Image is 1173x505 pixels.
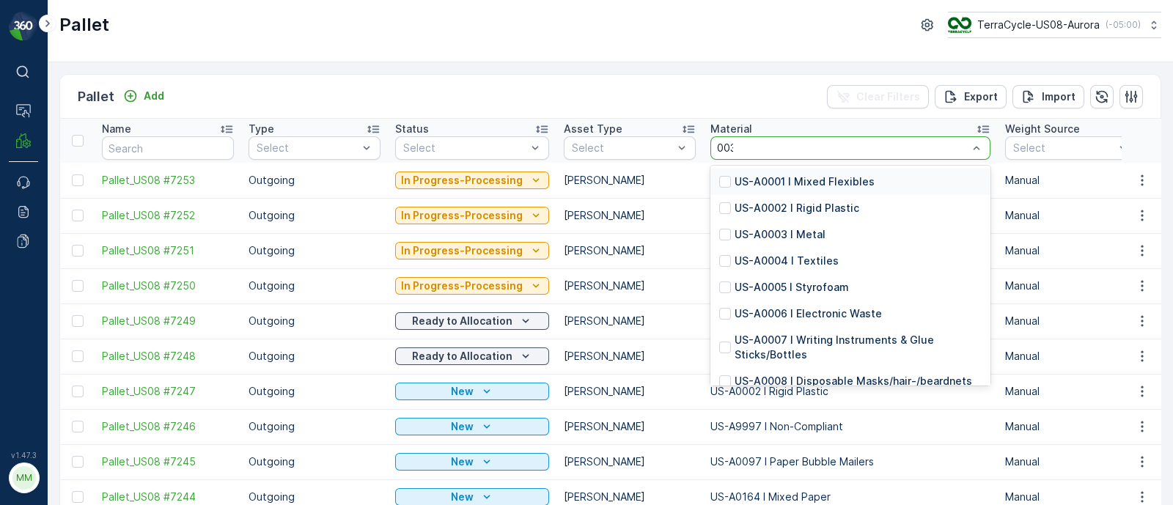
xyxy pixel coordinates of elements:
p: Select [572,141,673,155]
div: Toggle Row Selected [72,491,84,503]
p: Weight Source [1005,122,1080,136]
td: [PERSON_NAME] [556,374,703,409]
div: Toggle Row Selected [72,210,84,221]
button: New [395,383,549,400]
p: In Progress-Processing [401,173,523,188]
a: Pallet_US08 #7251 [102,243,234,258]
div: Toggle Row Selected [72,315,84,327]
button: In Progress-Processing [395,242,549,259]
td: Outgoing [241,374,388,409]
td: Manual [998,409,1144,444]
button: TerraCycle-US08-Aurora(-05:00) [948,12,1161,38]
p: New [451,419,474,434]
div: Toggle Row Selected [72,245,84,257]
td: [PERSON_NAME] [556,409,703,444]
button: Import [1012,85,1084,108]
p: Pallet [59,13,109,37]
p: Ready to Allocation [412,314,512,328]
p: US-A0004 I Textiles [735,254,839,268]
td: US-A0160 I Water Filters, Pitchers, Bottles & Accessories [703,163,998,198]
a: Pallet_US08 #7252 [102,208,234,223]
td: US-A0160 I Water Filters, Pitchers, Bottles & Accessories [703,198,998,233]
p: US-A0006 I Electronic Waste [735,306,882,321]
td: Outgoing [241,268,388,303]
p: Material [710,122,752,136]
td: Manual [998,233,1144,268]
p: Status [395,122,429,136]
span: v 1.47.3 [9,451,38,460]
p: Add [144,89,164,103]
td: US-A9997 I Non-Compliant [703,409,998,444]
td: [PERSON_NAME] [556,444,703,479]
td: Manual [998,198,1144,233]
p: Name [102,122,131,136]
button: Ready to Allocation [395,312,549,330]
div: Toggle Row Selected [72,350,84,362]
p: In Progress-Processing [401,208,523,223]
td: [PERSON_NAME] [556,163,703,198]
button: Ready to Allocation [395,347,549,365]
td: [PERSON_NAME] [556,233,703,268]
a: Pallet_US08 #7248 [102,349,234,364]
input: Search [102,136,234,160]
p: US-A0005 I Styrofoam [735,280,849,295]
a: Pallet_US08 #7244 [102,490,234,504]
button: Export [935,85,1007,108]
p: ⌘B [34,66,48,78]
td: Manual [998,303,1144,339]
p: MRF.US08 [45,471,98,485]
td: US-A0160 I Water Filters, Pitchers, Bottles & Accessories [703,303,998,339]
p: Select [1013,141,1114,155]
p: ( -05:00 ) [1106,19,1141,31]
td: US-A0155 I Wrong Material [703,268,998,303]
button: Add [117,87,170,105]
td: Outgoing [241,198,388,233]
img: logo [9,12,38,41]
p: Pallet [78,86,114,107]
td: Outgoing [241,303,388,339]
td: Outgoing [241,339,388,374]
a: Pallet_US08 #7250 [102,279,234,293]
p: Type [249,122,274,136]
p: US-A0002 I Rigid Plastic [735,201,859,215]
p: Clear Filters [856,89,920,104]
img: image_ci7OI47.png [948,17,971,33]
a: Pallet_US08 #7245 [102,454,234,469]
td: Manual [998,444,1144,479]
button: New [395,418,549,435]
div: Toggle Row Selected [72,280,84,292]
p: Select [403,141,526,155]
td: Manual [998,339,1144,374]
a: Pallet_US08 #7247 [102,384,234,399]
div: Toggle Row Selected [72,456,84,468]
p: Import [1042,89,1075,104]
button: In Progress-Processing [395,277,549,295]
p: New [451,490,474,504]
td: Outgoing [241,163,388,198]
p: In Progress-Processing [401,243,523,258]
p: Asset Type [564,122,622,136]
p: TerraCycle-US08-Aurora [977,18,1100,32]
a: Pallet_US08 #7249 [102,314,234,328]
a: Pallet_US08 #7253 [102,173,234,188]
button: In Progress-Processing [395,172,549,189]
td: Manual [998,163,1144,198]
td: Outgoing [241,444,388,479]
p: New [451,454,474,469]
td: US-A0002 I Rigid Plastic [703,374,998,409]
td: [PERSON_NAME] [556,268,703,303]
p: US-A0008 I Disposable Masks/hair-/beardnets [735,374,972,388]
div: Toggle Row Selected [72,386,84,397]
td: US-A0097 I Paper Bubble Mailers [703,444,998,479]
td: Outgoing [241,409,388,444]
button: MM [9,462,38,493]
